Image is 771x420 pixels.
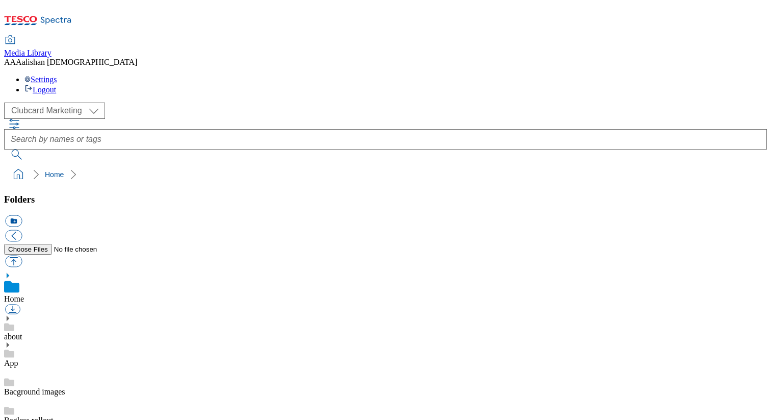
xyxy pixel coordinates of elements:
[4,194,767,205] h3: Folders
[4,129,767,150] input: Search by names or tags
[10,166,27,183] a: home
[16,58,137,66] span: Aalishan [DEMOGRAPHIC_DATA]
[4,387,65,396] a: Bacground images
[4,58,16,66] span: AA
[24,85,56,94] a: Logout
[4,359,18,367] a: App
[4,36,52,58] a: Media Library
[24,75,57,84] a: Settings
[4,165,767,184] nav: breadcrumb
[4,332,22,341] a: about
[4,294,24,303] a: Home
[4,48,52,57] span: Media Library
[45,170,64,179] a: Home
